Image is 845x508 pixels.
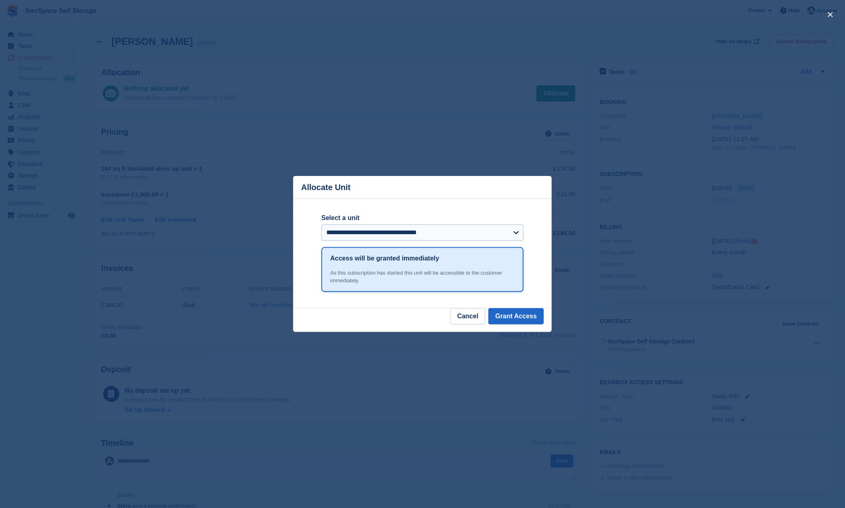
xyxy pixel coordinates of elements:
[824,8,837,21] button: close
[321,213,524,223] label: Select a unit
[488,308,544,324] button: Grant Access
[450,308,485,324] button: Cancel
[330,254,439,263] h1: Access will be granted immediately
[330,269,515,285] div: As this subscription has started this unit will be accessible to the customer immediately.
[301,183,351,192] p: Allocate Unit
